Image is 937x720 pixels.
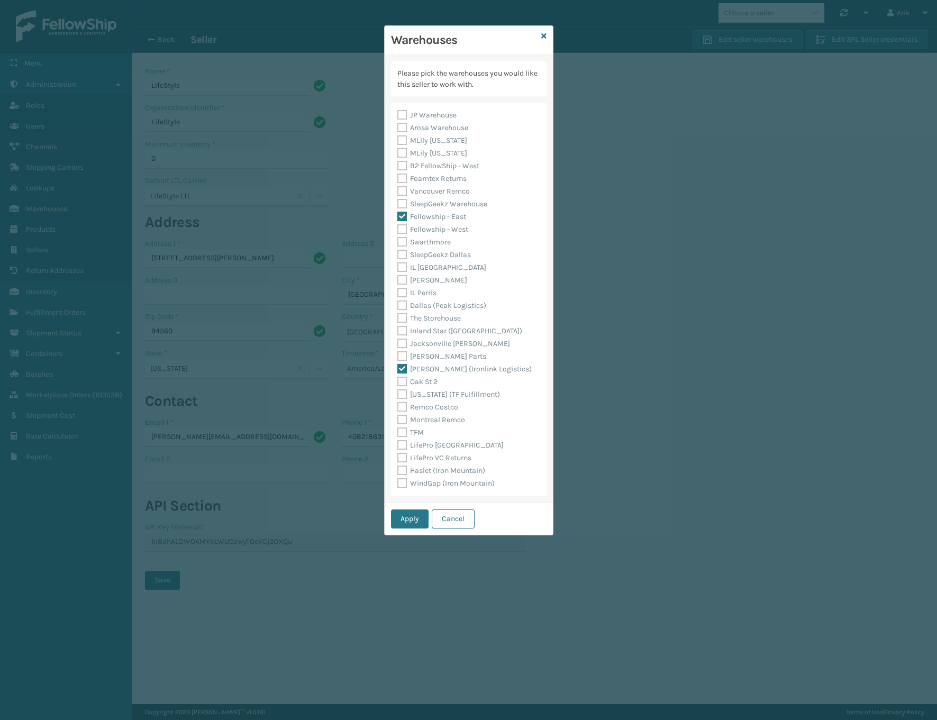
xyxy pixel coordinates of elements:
[397,377,438,386] label: Oak St 2
[391,509,429,528] button: Apply
[397,415,465,424] label: Montreal Remco
[397,403,458,412] label: Remco Costco
[397,225,468,234] label: Fellowship - West
[397,136,467,145] label: MLily [US_STATE]
[397,441,504,450] label: LifePro [GEOGRAPHIC_DATA]
[397,174,467,183] label: Foamtex Returns
[391,61,547,96] div: Please pick the warehouses you would like this seller to work with.
[397,314,461,323] label: The Storehouse
[397,390,500,399] label: [US_STATE] (TF Fulfillment)
[397,187,470,196] label: Vancouver Remco
[397,161,479,170] label: B2 FellowShip - West
[391,32,537,48] h3: Warehouses
[397,288,436,297] label: IL Perris
[397,326,522,335] label: Inland Star ([GEOGRAPHIC_DATA])
[397,123,468,132] label: Arosa Warehouse
[397,301,486,310] label: Dallas (Peak Logistics)
[397,479,495,488] label: WindGap (Iron Mountain)
[397,352,486,361] label: [PERSON_NAME] Parts
[397,111,457,120] label: JP Warehouse
[397,250,471,259] label: SleepGeekz Dallas
[397,453,471,462] label: LifePro VC Returns
[397,466,485,475] label: Haslet (Iron Mountain)
[432,509,475,528] button: Cancel
[397,212,466,221] label: Fellowship - East
[397,238,451,247] label: Swarthmore
[397,364,532,373] label: [PERSON_NAME] (Ironlink Logistics)
[397,339,510,348] label: Jacksonville [PERSON_NAME]
[397,276,467,285] label: [PERSON_NAME]
[397,263,486,272] label: IL [GEOGRAPHIC_DATA]
[397,149,467,158] label: MLily [US_STATE]
[397,428,424,437] label: TFM
[397,199,487,208] label: SleepGeekz Warehouse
